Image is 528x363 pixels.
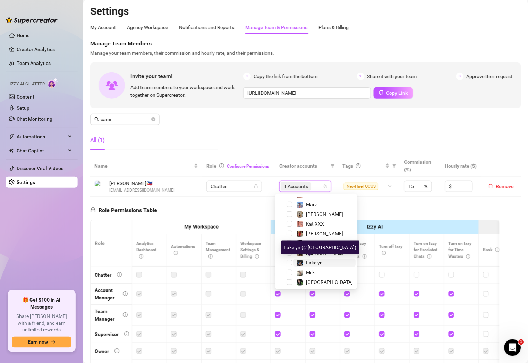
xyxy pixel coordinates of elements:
[90,24,116,31] div: My Account
[323,184,327,188] span: team
[379,244,403,256] span: Turn off Izzy
[287,231,292,236] span: Select tree node
[12,313,71,334] span: Share [PERSON_NAME] with a friend, and earn unlimited rewards
[17,60,51,66] a: Team Analytics
[254,73,317,80] span: Copy the link from the bottom
[318,24,349,31] div: Plans & Billing
[9,134,15,140] span: thunderbolt
[466,254,470,259] span: info-circle
[10,81,45,87] span: Izzy AI Chatter
[90,5,521,18] h2: Settings
[297,202,303,208] img: Marz
[297,221,303,227] img: Kat XXX
[367,224,383,230] strong: Izzy AI
[483,247,500,252] span: Bank
[467,73,513,80] span: Approve their request
[284,183,308,190] span: 1 Accounts
[356,163,361,168] span: question-circle
[130,84,240,99] span: Add team members to your workspace and work together on Supercreator.
[287,240,292,246] span: Select tree node
[329,161,336,171] span: filter
[95,347,109,355] div: Owner
[486,182,517,191] button: Remove
[306,279,353,285] span: [GEOGRAPHIC_DATA]
[306,202,317,207] span: Marz
[95,330,119,338] div: Supervisor
[519,339,524,345] span: 1
[28,339,48,345] span: Earn now
[363,254,367,259] span: info-circle
[17,179,35,185] a: Settings
[123,291,128,296] span: info-circle
[287,260,292,265] span: Select tree node
[374,87,413,99] button: Copy Link
[151,117,155,121] button: close-circle
[6,17,58,24] img: logo-BBDzfeDw.svg
[91,220,132,267] th: Role
[219,163,224,168] span: info-circle
[227,164,269,169] a: Configure Permissions
[95,307,117,323] div: Team Manager
[101,116,150,123] input: Search members
[297,270,303,276] img: Milk
[171,244,195,256] span: Automations
[94,117,99,122] span: search
[90,40,521,48] span: Manage Team Members
[90,206,157,214] h5: Role Permissions Table
[124,331,129,336] span: info-circle
[245,24,307,31] div: Manage Team & Permissions
[441,155,482,177] th: Hourly rate ($)
[130,72,243,81] span: Invite your team!
[342,162,353,170] span: Tags
[386,90,408,96] span: Copy Link
[287,270,292,275] span: Select tree node
[297,260,303,266] img: Lakelyn
[306,211,343,217] span: [PERSON_NAME]
[243,73,251,80] span: 1
[17,166,63,171] a: Discover Viral Videos
[287,221,292,227] span: Select tree node
[206,163,216,169] span: Role
[17,145,66,156] span: Chat Copilot
[114,348,119,353] span: info-circle
[427,254,432,259] span: info-circle
[400,155,441,177] th: Commission (%)
[90,136,105,144] div: All (1)
[174,251,178,255] span: info-circle
[331,164,335,168] span: filter
[449,241,472,259] span: Turn on Izzy for Time Wasters
[90,49,521,57] span: Manage your team members, their commission and hourly rate, and their permissions.
[117,272,122,277] span: info-circle
[90,207,96,213] span: lock
[488,184,493,189] span: delete
[495,248,500,252] span: info-circle
[206,241,230,259] span: Team Management
[297,211,303,218] img: Natasha
[90,155,202,177] th: Name
[287,202,292,207] span: Select tree node
[496,184,514,189] span: Remove
[123,312,128,317] span: info-circle
[9,148,14,153] img: Chat Copilot
[17,44,72,55] a: Creator Analytics
[240,241,261,259] span: Workspace Settings & Billing
[281,241,359,254] div: Lakelyn (@[GEOGRAPHIC_DATA])
[344,183,378,190] span: NewHireFOCUS
[297,279,303,286] img: Salem
[139,254,143,259] span: info-circle
[17,131,66,142] span: Automations
[94,162,193,170] span: Name
[255,254,259,259] span: info-circle
[382,251,386,255] span: info-circle
[391,161,398,171] span: filter
[306,270,315,275] span: Milk
[17,33,30,38] a: Home
[12,337,71,348] button: Earn nowarrow-right
[208,254,213,259] span: info-circle
[211,181,258,192] span: Chatter
[12,297,71,311] span: 🎁 Get $100 in AI Messages
[95,181,106,192] img: Camille
[306,221,324,227] span: Kat XXX
[306,240,322,246] span: Kaliana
